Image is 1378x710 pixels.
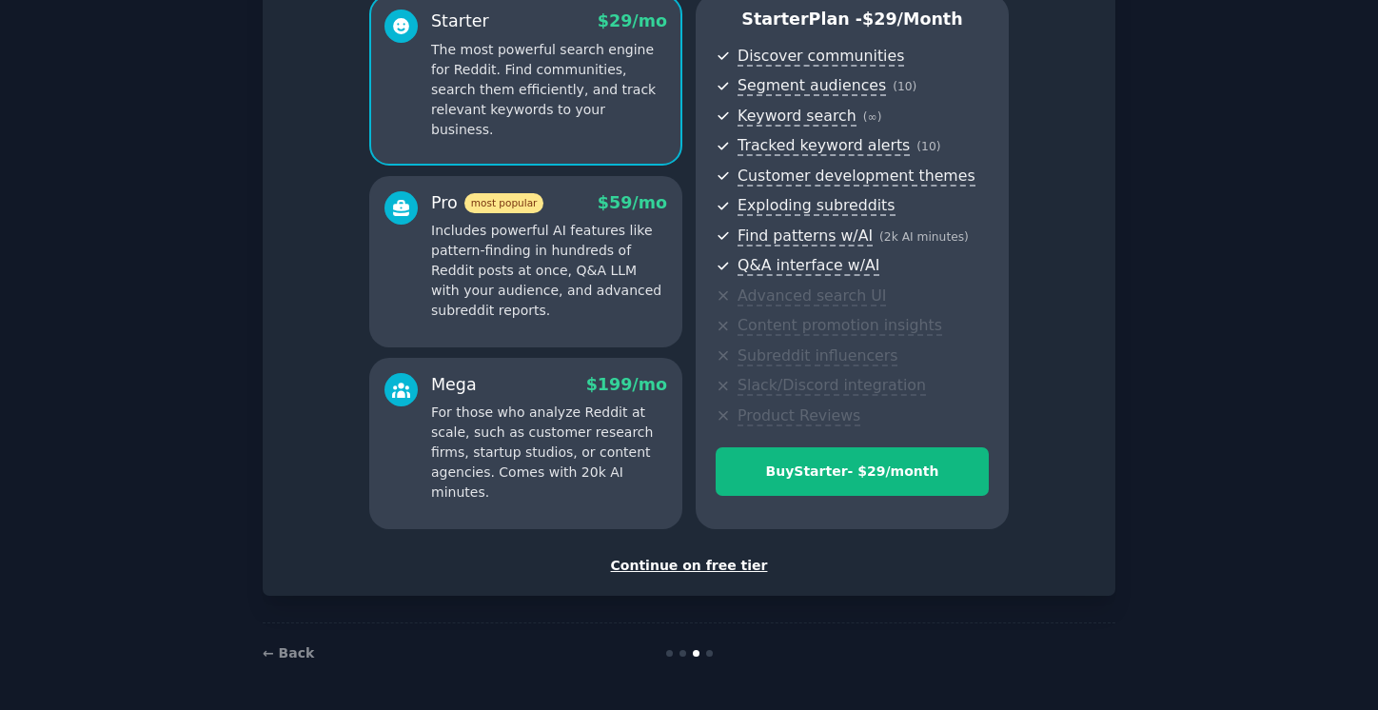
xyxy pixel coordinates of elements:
[738,227,873,247] span: Find patterns w/AI
[893,80,916,93] span: ( 10 )
[916,140,940,153] span: ( 10 )
[598,11,667,30] span: $ 29 /mo
[862,10,963,29] span: $ 29 /month
[263,645,314,661] a: ← Back
[431,191,543,215] div: Pro
[738,316,942,336] span: Content promotion insights
[738,76,886,96] span: Segment audiences
[863,110,882,124] span: ( ∞ )
[716,8,989,31] p: Starter Plan -
[738,136,910,156] span: Tracked keyword alerts
[738,196,895,216] span: Exploding subreddits
[431,403,667,503] p: For those who analyze Reddit at scale, such as customer research firms, startup studios, or conte...
[431,10,489,33] div: Starter
[738,406,860,426] span: Product Reviews
[716,447,989,496] button: BuyStarter- $29/month
[738,376,926,396] span: Slack/Discord integration
[431,221,667,321] p: Includes powerful AI features like pattern-finding in hundreds of Reddit posts at once, Q&A LLM w...
[464,193,544,213] span: most popular
[738,256,879,276] span: Q&A interface w/AI
[598,193,667,212] span: $ 59 /mo
[717,462,988,482] div: Buy Starter - $ 29 /month
[879,230,969,244] span: ( 2k AI minutes )
[738,346,897,366] span: Subreddit influencers
[738,47,904,67] span: Discover communities
[431,373,477,397] div: Mega
[431,40,667,140] p: The most powerful search engine for Reddit. Find communities, search them efficiently, and track ...
[738,286,886,306] span: Advanced search UI
[283,556,1095,576] div: Continue on free tier
[586,375,667,394] span: $ 199 /mo
[738,107,856,127] span: Keyword search
[738,167,975,187] span: Customer development themes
